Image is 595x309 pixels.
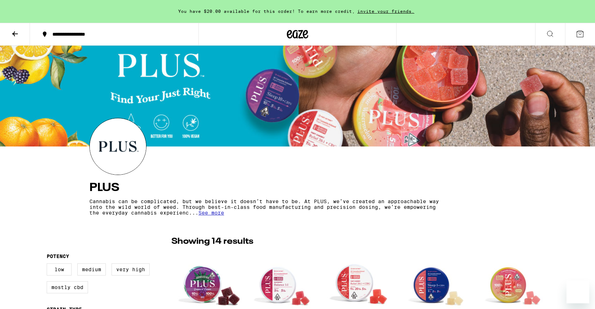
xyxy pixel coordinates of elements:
p: Cannabis can be complicated, but we believe it doesn’t have to be. At PLUS, we’ve created an appr... [89,199,443,216]
span: See more [198,210,224,216]
span: You have $20.00 available for this order! To earn more credit, [178,9,355,14]
h4: PLUS [89,182,506,194]
legend: Potency [47,253,69,259]
p: Showing 14 results [171,236,253,248]
label: Low [47,263,72,275]
img: PLUS logo [90,118,146,175]
label: Medium [77,263,106,275]
span: invite your friends. [355,9,417,14]
iframe: Button to launch messaging window [566,280,589,303]
label: Mostly CBD [47,281,88,293]
label: Very High [112,263,150,275]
